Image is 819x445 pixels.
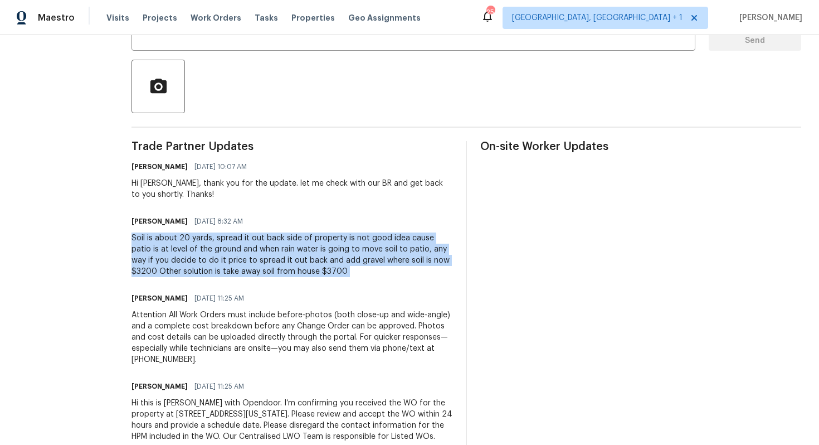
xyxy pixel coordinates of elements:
[131,161,188,172] h6: [PERSON_NAME]
[131,178,452,200] div: Hi [PERSON_NAME], thank you for the update. let me check with our BR and get back to you shortly....
[131,398,452,442] div: Hi this is [PERSON_NAME] with Opendoor. I’m confirming you received the WO for the property at [S...
[735,12,802,23] span: [PERSON_NAME]
[512,12,682,23] span: [GEOGRAPHIC_DATA], [GEOGRAPHIC_DATA] + 1
[131,233,452,277] div: Soil is about 20 yards, spread it out back side of property is not good idea cause patio is at le...
[486,7,494,18] div: 25
[131,216,188,227] h6: [PERSON_NAME]
[106,12,129,23] span: Visits
[191,12,241,23] span: Work Orders
[291,12,335,23] span: Properties
[194,381,244,392] span: [DATE] 11:25 AM
[194,216,243,227] span: [DATE] 8:32 AM
[131,309,452,365] div: Attention All Work Orders must include before-photos (both close-up and wide-angle) and a complet...
[194,161,247,172] span: [DATE] 10:07 AM
[480,141,801,152] span: On-site Worker Updates
[348,12,421,23] span: Geo Assignments
[255,14,278,22] span: Tasks
[194,293,244,304] span: [DATE] 11:25 AM
[38,12,75,23] span: Maestro
[131,293,188,304] h6: [PERSON_NAME]
[143,12,177,23] span: Projects
[131,141,452,152] span: Trade Partner Updates
[131,381,188,392] h6: [PERSON_NAME]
